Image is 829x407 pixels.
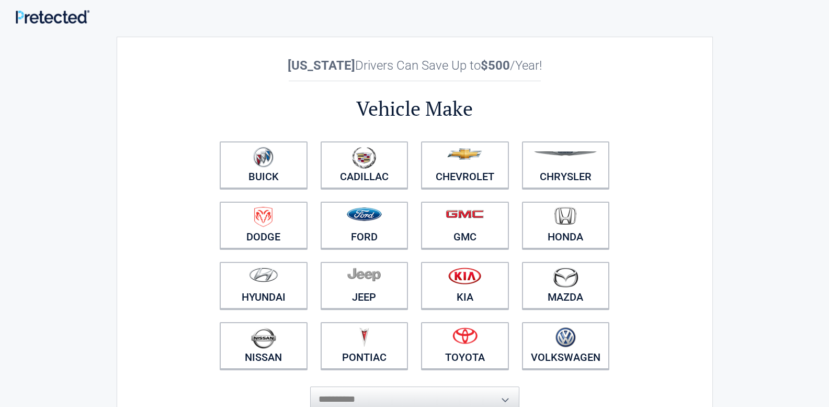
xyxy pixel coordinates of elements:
[352,147,376,169] img: cadillac
[359,327,369,347] img: pontiac
[253,147,274,168] img: buick
[446,210,484,218] img: gmc
[288,58,355,73] b: [US_STATE]
[481,58,510,73] b: $500
[421,141,509,189] a: Chevrolet
[448,267,481,284] img: kia
[347,207,382,221] img: ford
[254,207,272,227] img: dodge
[213,58,616,73] h2: Drivers Can Save Up to /Year
[347,267,381,282] img: jeep
[16,10,89,24] img: Main Logo
[552,267,578,288] img: mazda
[522,262,610,309] a: Mazda
[533,151,597,156] img: chrysler
[220,262,308,309] a: Hyundai
[522,202,610,249] a: Honda
[522,322,610,369] a: Volkswagen
[213,95,616,122] h2: Vehicle Make
[321,202,408,249] a: Ford
[220,202,308,249] a: Dodge
[251,327,276,349] img: nissan
[554,207,576,225] img: honda
[555,327,576,348] img: volkswagen
[321,262,408,309] a: Jeep
[220,322,308,369] a: Nissan
[220,141,308,189] a: Buick
[321,141,408,189] a: Cadillac
[421,202,509,249] a: GMC
[421,322,509,369] a: Toyota
[452,327,478,344] img: toyota
[321,322,408,369] a: Pontiac
[421,262,509,309] a: Kia
[522,141,610,189] a: Chrysler
[249,267,278,282] img: hyundai
[447,148,482,160] img: chevrolet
